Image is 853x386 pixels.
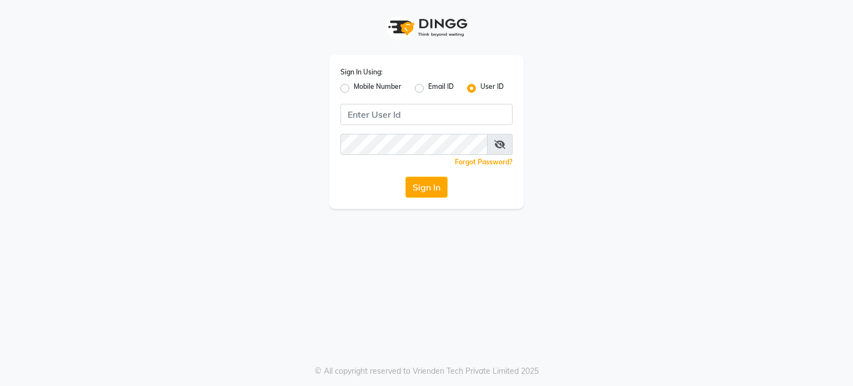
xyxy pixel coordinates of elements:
[428,82,454,95] label: Email ID
[340,134,488,155] input: Username
[480,82,504,95] label: User ID
[340,67,383,77] label: Sign In Using:
[354,82,402,95] label: Mobile Number
[405,177,448,198] button: Sign In
[382,11,471,44] img: logo1.svg
[455,158,513,166] a: Forgot Password?
[340,104,513,125] input: Username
